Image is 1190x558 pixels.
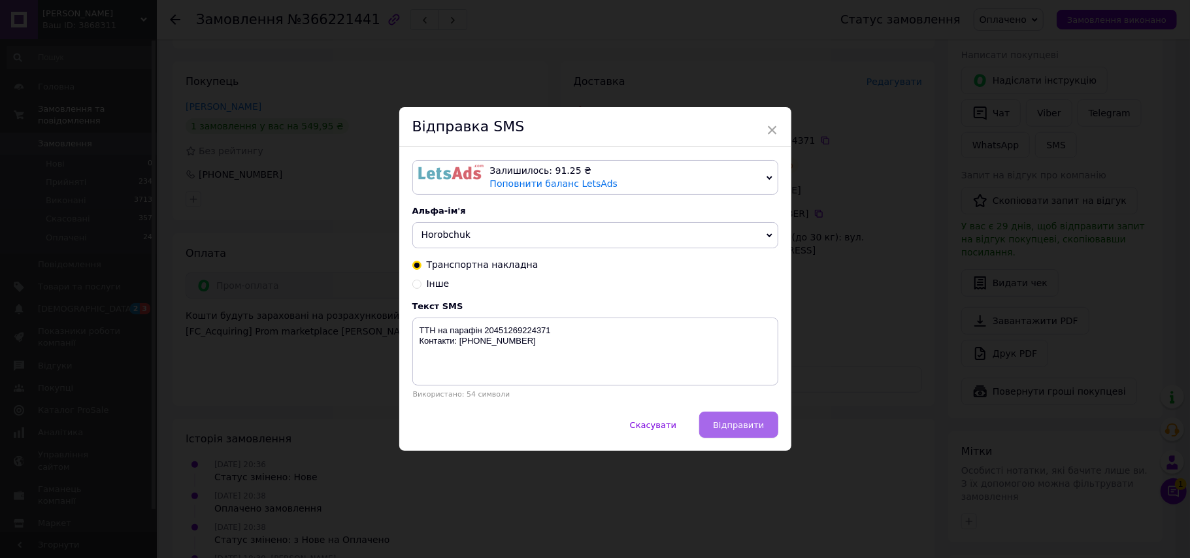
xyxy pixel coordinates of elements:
span: Альфа-ім'я [412,206,466,216]
a: Поповнити баланс LetsAds [490,178,618,189]
button: Відправити [699,412,778,438]
span: Відправити [713,420,764,430]
div: Залишилось: 91.25 ₴ [490,165,761,178]
textarea: ТТН на парафін 20451269224371 Контакти: [PHONE_NUMBER] [412,318,778,386]
div: Відправка SMS [399,107,791,147]
span: Horobchuk [421,229,471,240]
span: × [767,119,778,141]
button: Скасувати [616,412,690,438]
span: Скасувати [630,420,676,430]
div: Використано: 54 символи [412,390,778,399]
span: Транспортна накладна [427,259,538,270]
span: Інше [427,278,450,289]
div: Текст SMS [412,301,778,311]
